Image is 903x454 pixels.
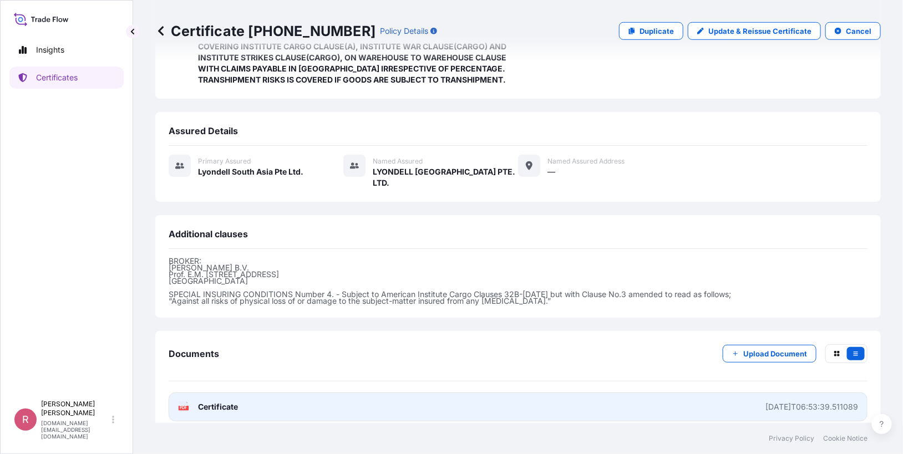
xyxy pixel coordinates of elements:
[373,157,423,166] span: Named Assured
[688,22,821,40] a: Update & Reissue Certificate
[640,25,674,37] p: Duplicate
[22,414,29,425] span: R
[846,25,871,37] p: Cancel
[825,22,881,40] button: Cancel
[169,258,868,304] p: BROKER: [PERSON_NAME] B.V. Prof. E.M. [STREET_ADDRESS] [GEOGRAPHIC_DATA] SPECIAL INSURING CONDITI...
[36,44,64,55] p: Insights
[169,392,868,421] a: PDFCertificate[DATE]T06:53:39.511089
[155,22,376,40] p: Certificate [PHONE_NUMBER]
[708,25,811,37] p: Update & Reissue Certificate
[41,400,110,417] p: [PERSON_NAME] [PERSON_NAME]
[198,401,238,412] span: Certificate
[547,166,555,177] span: —
[9,67,124,89] a: Certificates
[547,157,625,166] span: Named Assured Address
[769,434,814,443] a: Privacy Policy
[823,434,868,443] a: Cookie Notice
[36,72,78,83] p: Certificates
[9,39,124,61] a: Insights
[180,406,187,410] text: PDF
[765,401,858,412] div: [DATE]T06:53:39.511089
[198,166,303,177] span: Lyondell South Asia Pte Ltd.
[373,166,518,188] span: LYONDELL [GEOGRAPHIC_DATA] PTE. LTD.
[169,348,219,359] span: Documents
[380,25,428,37] p: Policy Details
[743,348,807,359] p: Upload Document
[198,157,251,166] span: Primary assured
[619,22,683,40] a: Duplicate
[723,345,816,363] button: Upload Document
[169,125,238,136] span: Assured Details
[41,420,110,440] p: [DOMAIN_NAME][EMAIL_ADDRESS][DOMAIN_NAME]
[169,228,248,239] span: Additional clauses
